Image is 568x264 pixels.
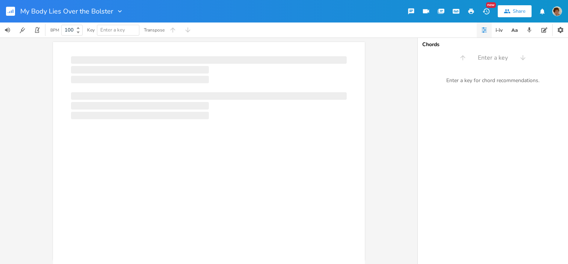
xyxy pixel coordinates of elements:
div: Transpose [144,28,165,32]
span: My Body Lies Over the Bolster [20,8,113,15]
button: New [479,4,494,18]
div: New [486,2,496,8]
div: Key [87,28,95,32]
div: Share [513,8,526,15]
img: scohenmusic [552,6,562,16]
div: Chords [422,42,563,47]
div: Enter a key for chord recommendations. [418,73,568,88]
div: BPM [50,28,59,32]
span: Enter a key [100,27,125,33]
span: Enter a key [478,54,508,62]
button: Share [498,5,532,17]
